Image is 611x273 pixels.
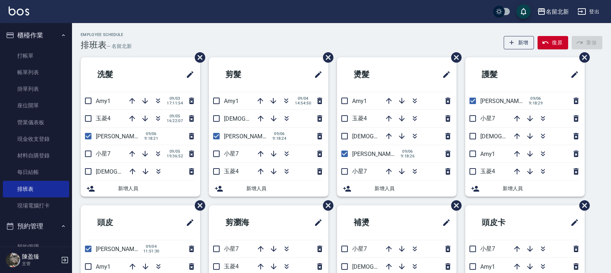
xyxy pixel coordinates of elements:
[337,180,457,197] div: 新增人員
[167,149,183,154] span: 09/05
[167,114,183,118] span: 09/05
[528,101,544,106] span: 9:18:29
[3,181,69,197] a: 排班表
[224,168,239,175] span: 玉菱4
[471,210,541,236] h2: 頭皮卡
[343,62,409,88] h2: 燙髮
[352,115,367,122] span: 玉菱4
[118,185,194,192] span: 新增人員
[480,115,495,122] span: 小星7
[167,154,183,158] span: 19:36:52
[189,47,206,68] span: 刪除班表
[107,42,132,50] h6: — 名留北新
[465,180,585,197] div: 新增人員
[143,244,160,249] span: 09/04
[271,131,287,136] span: 09/06
[566,214,579,231] span: 修改班表的標題
[181,214,194,231] span: 修改班表的標題
[310,214,323,231] span: 修改班表的標題
[352,133,415,140] span: [DEMOGRAPHIC_DATA]9
[96,133,142,140] span: [PERSON_NAME]2
[480,151,495,157] span: Amy1
[143,131,159,136] span: 09/06
[310,66,323,83] span: 修改班表的標題
[480,168,495,175] span: 玉菱4
[86,210,153,236] h2: 頭皮
[352,98,367,104] span: Amy1
[3,26,69,45] button: 櫃檯作業
[3,164,69,180] a: 每日結帳
[446,195,463,216] span: 刪除班表
[96,263,111,270] span: Amy1
[528,96,544,101] span: 09/06
[271,136,287,141] span: 9:18:24
[143,136,159,141] span: 9:18:21
[167,96,183,101] span: 09/03
[209,180,328,197] div: 新增人員
[574,195,591,216] span: 刪除班表
[3,147,69,164] a: 材料自購登錄
[3,81,69,97] a: 掛單列表
[167,101,183,106] span: 17:11:54
[81,180,200,197] div: 新增人員
[96,246,142,252] span: [PERSON_NAME]2
[574,47,591,68] span: 刪除班表
[215,210,285,236] h2: 剪瀏海
[3,64,69,81] a: 帳單列表
[143,249,160,254] span: 11:51:30
[86,62,153,88] h2: 洗髮
[224,150,239,157] span: 小星7
[575,5,602,18] button: 登出
[374,185,451,192] span: 新增人員
[480,245,495,252] span: 小星7
[96,168,158,175] span: [DEMOGRAPHIC_DATA]9
[318,47,334,68] span: 刪除班表
[96,150,111,157] span: 小星7
[566,66,579,83] span: 修改班表的標題
[480,263,495,270] span: Amy1
[81,32,132,37] h2: Employee Schedule
[3,114,69,131] a: 營業儀表板
[167,118,183,123] span: 16:22:07
[215,62,281,88] h2: 剪髮
[22,260,59,267] p: 主管
[516,4,531,19] button: save
[352,263,415,270] span: [DEMOGRAPHIC_DATA]9
[224,245,239,252] span: 小星7
[546,7,569,16] div: 名留北新
[224,98,239,104] span: Amy1
[400,149,415,154] span: 09/06
[3,238,69,255] a: 預約管理
[3,97,69,114] a: 座位開單
[446,47,463,68] span: 刪除班表
[295,96,311,101] span: 09/04
[504,36,534,49] button: 新增
[295,101,311,106] span: 14:54:50
[3,131,69,147] a: 現金收支登錄
[471,62,537,88] h2: 護髮
[96,115,111,122] span: 玉菱4
[189,195,206,216] span: 刪除班表
[343,210,409,236] h2: 補燙
[81,40,107,50] h3: 排班表
[438,214,451,231] span: 修改班表的標題
[224,115,287,122] span: [DEMOGRAPHIC_DATA]9
[3,217,69,236] button: 預約管理
[438,66,451,83] span: 修改班表的標題
[96,98,111,104] span: Amy1
[480,133,543,140] span: [DEMOGRAPHIC_DATA]9
[224,133,270,140] span: [PERSON_NAME]2
[352,245,367,252] span: 小星7
[6,253,20,267] img: Person
[503,185,579,192] span: 新增人員
[246,185,323,192] span: 新增人員
[3,197,69,214] a: 現場電腦打卡
[352,168,367,175] span: 小星7
[534,4,572,19] button: 名留北新
[400,154,415,158] span: 9:18:26
[9,6,29,15] img: Logo
[318,195,334,216] span: 刪除班表
[352,151,399,157] span: [PERSON_NAME]2
[181,66,194,83] span: 修改班表的標題
[480,98,527,104] span: [PERSON_NAME]2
